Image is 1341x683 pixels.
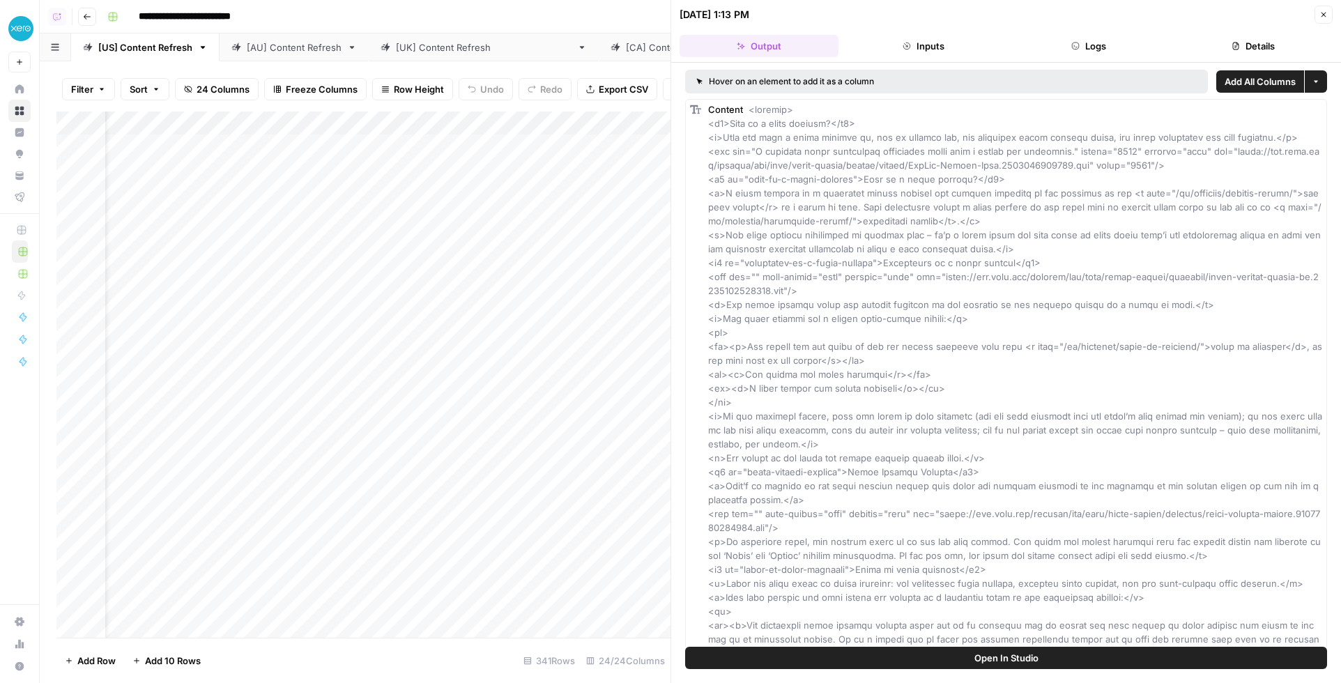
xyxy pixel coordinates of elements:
button: Logs [1009,35,1168,57]
a: [CA] Content Refresh [599,33,748,61]
div: 341 Rows [518,650,581,672]
div: [CA] Content Refresh [626,40,721,54]
div: 24/24 Columns [581,650,670,672]
button: Open In Studio [685,647,1327,669]
span: Add Row [77,654,116,668]
button: Add All Columns [1216,70,1304,93]
button: Add 10 Rows [124,650,209,672]
button: Row Height [372,78,453,100]
span: Undo [480,82,504,96]
a: Your Data [8,164,31,187]
a: [[GEOGRAPHIC_DATA]] Content Refresh [369,33,599,61]
a: [US] Content Refresh [71,33,220,61]
div: Hover on an element to add it as a column [696,75,1036,88]
button: Output [680,35,838,57]
a: [AU] Content Refresh [220,33,369,61]
a: Insights [8,121,31,144]
button: Undo [459,78,513,100]
span: Redo [540,82,562,96]
span: Filter [71,82,93,96]
span: Freeze Columns [286,82,358,96]
span: Add All Columns [1225,75,1296,89]
a: Flightpath [8,186,31,208]
div: [AU] Content Refresh [247,40,342,54]
div: [US] Content Refresh [98,40,192,54]
button: Sort [121,78,169,100]
span: Open In Studio [974,651,1039,665]
a: Usage [8,633,31,655]
button: Filter [62,78,115,100]
span: Add 10 Rows [145,654,201,668]
span: Content [708,104,743,115]
div: [[GEOGRAPHIC_DATA]] Content Refresh [396,40,572,54]
button: Freeze Columns [264,78,367,100]
button: Workspace: XeroOps [8,11,31,46]
button: Inputs [844,35,1003,57]
button: Redo [519,78,572,100]
button: Details [1174,35,1333,57]
span: Sort [130,82,148,96]
span: Row Height [394,82,444,96]
a: Opportunities [8,143,31,165]
a: Home [8,78,31,100]
div: [DATE] 1:13 PM [680,8,749,22]
a: Settings [8,611,31,633]
button: Help + Support [8,655,31,677]
a: Browse [8,100,31,122]
button: 24 Columns [175,78,259,100]
span: 24 Columns [197,82,250,96]
button: Add Row [56,650,124,672]
button: Export CSV [577,78,657,100]
span: Export CSV [599,82,648,96]
img: XeroOps Logo [8,16,33,41]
